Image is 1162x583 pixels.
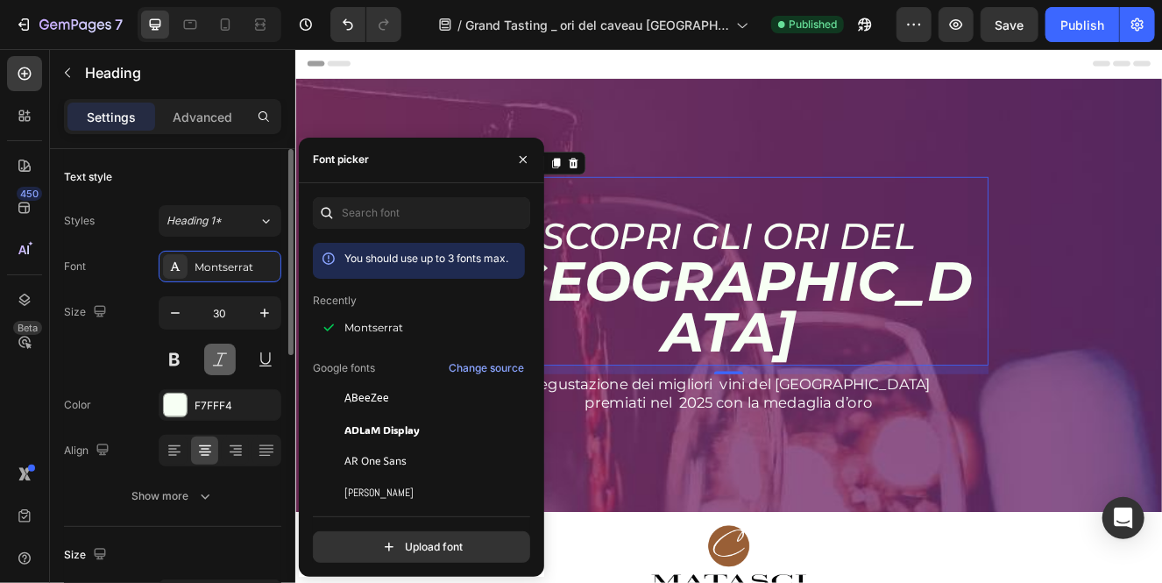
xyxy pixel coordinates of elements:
p: Recently [313,293,357,309]
div: Text style [64,169,112,185]
div: F7FFF4 [195,398,277,414]
span: Montserrat [344,320,403,336]
button: Change source [448,358,525,379]
button: 7 [7,7,131,42]
button: Publish [1045,7,1119,42]
p: Advanced [173,108,232,126]
div: Montserrat [195,260,277,275]
p: Google fonts [313,360,375,376]
div: Beta [13,321,42,335]
div: Font picker [313,152,369,167]
p: Settings [87,108,136,126]
span: Degustazione dei migliori vini del [GEOGRAPHIC_DATA] [281,396,770,417]
span: Heading 1* [167,213,222,229]
span: premiati nel 2025 con la medaglia d’oro [351,419,700,440]
span: ABeeZee [344,390,389,406]
div: Upload font [380,538,463,556]
div: Show more [132,487,214,505]
div: Align [64,439,113,463]
div: Font [64,259,86,274]
div: Size [64,544,110,567]
span: Published [789,17,837,32]
p: 7 [115,14,123,35]
div: 450 [17,187,42,201]
div: Open Intercom Messenger [1102,497,1144,539]
button: Show more [64,480,281,512]
input: Search font [313,197,530,229]
span: Grand Tasting _ ori del caveau [GEOGRAPHIC_DATA] [465,16,729,34]
iframe: Design area [295,49,1162,583]
span: [PERSON_NAME] [344,485,414,501]
button: Heading 1* [159,205,281,237]
button: Save [981,7,1038,42]
div: Color [64,397,91,413]
p: Heading [85,62,274,83]
span: AR One Sans [344,453,407,469]
div: Change source [449,360,524,376]
div: Publish [1060,16,1104,34]
button: Upload font [313,531,530,563]
div: Size [64,301,110,324]
div: Undo/Redo [330,7,401,42]
div: Heading [232,131,280,146]
span: ADLaM Display [344,422,420,437]
span: Save [995,18,1024,32]
strong: [GEOGRAPHIC_DATA] [230,240,822,384]
span: / [457,16,462,34]
span: You should use up to 3 fonts max. [344,252,508,265]
i: SCOPRI GLI ORI DEL [299,201,753,254]
div: Styles [64,213,95,229]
